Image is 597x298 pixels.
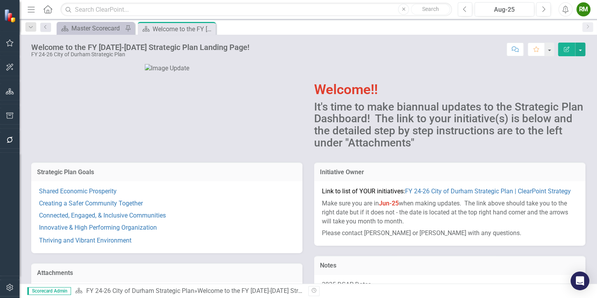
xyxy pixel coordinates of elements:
[314,82,378,98] span: Welcome!!
[474,2,534,16] button: Aug-25
[405,187,571,195] a: FY 24-26 City of Durham Strategic Plan | ClearPoint Strategy
[59,23,123,33] a: Master Scorecard
[71,23,123,33] div: Master Scorecard
[322,198,577,228] p: Make sure you are in when making updates. The link above should take you to the right date but if...
[576,2,590,16] button: RM
[320,262,579,269] h3: Notes
[37,269,297,277] h3: Attachments
[31,43,249,52] div: Welcome to the FY [DATE]-[DATE] Strategic Plan Landing Page!
[379,200,399,207] strong: Jun-25
[145,64,189,73] img: Image Update
[322,227,577,238] p: Please contact [PERSON_NAME] or [PERSON_NAME] with any questions.
[37,169,297,176] h3: Strategic Plan Goals
[60,3,452,16] input: Search ClearPoint...
[39,237,131,244] a: Thriving and Vibrant Environment
[4,9,18,23] img: ClearPoint Strategy
[314,101,585,149] h2: It's time to make biannual updates to the Strategic Plan Dashboard! The link to your initiative(s...
[320,169,579,176] h3: Initiative Owner
[86,287,194,294] a: FY 24-26 City of Durham Strategic Plan
[422,6,439,12] span: Search
[322,187,571,195] span: Link to list of YOUR initiatives:
[197,287,370,294] div: Welcome to the FY [DATE]-[DATE] Strategic Plan Landing Page!
[31,52,249,57] div: FY 24-26 City of Durham Strategic Plan
[27,287,71,295] span: Scorecard Admin
[322,281,371,288] u: 2025 DSAP Dates
[39,224,157,231] a: Innovative & High Performing Organization
[570,271,589,290] div: Open Intercom Messenger
[39,212,166,219] a: Connected, Engaged, & Inclusive Communities
[153,24,214,34] div: Welcome to the FY [DATE]-[DATE] Strategic Plan Landing Page!
[411,4,450,15] button: Search
[75,287,302,296] div: »
[39,187,117,195] a: Shared Economic Prosperity
[39,200,143,207] a: Creating a Safer Community Together
[477,5,531,14] div: Aug-25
